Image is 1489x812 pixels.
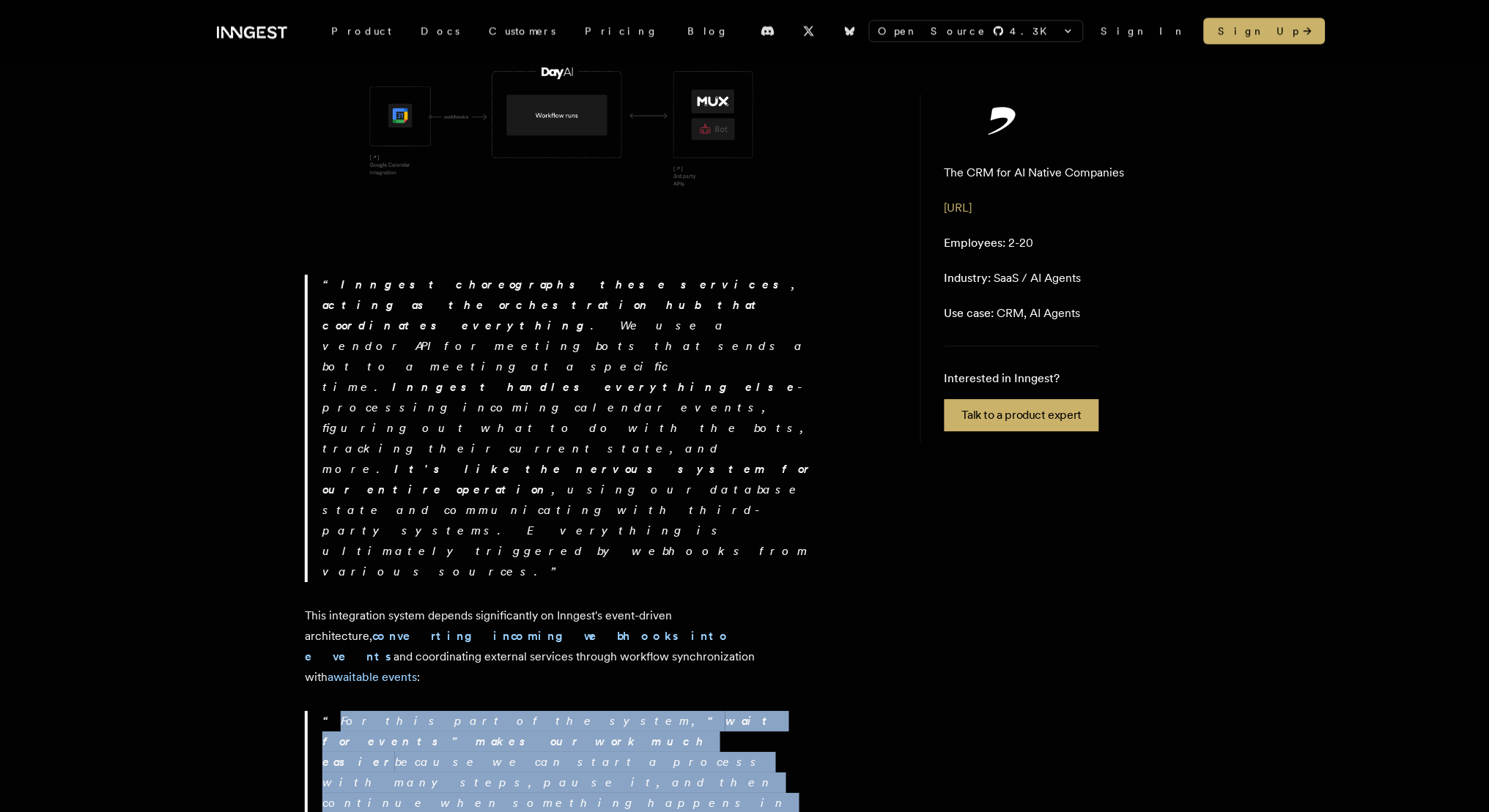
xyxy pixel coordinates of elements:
[392,380,798,394] strong: Inngest handles everything else
[793,19,825,42] a: X
[945,306,994,320] span: Use case:
[322,714,777,769] strong: wait for events” makes our work much easier
[305,629,731,663] a: converting incoming webhooks into events
[1101,23,1186,38] a: Sign In
[305,606,818,688] p: This integration system depends significantly on Inngest's event-driven architecture, and coordin...
[945,271,991,285] span: Industry:
[945,105,1062,135] img: Day AI's logo
[834,19,866,42] a: Bluesky
[474,18,570,44] a: Customers
[945,234,1034,252] p: 2-20
[406,18,474,44] a: Docs
[570,18,673,44] a: Pricing
[1204,18,1326,44] a: Sign Up
[879,23,987,38] span: Open Source
[317,18,406,44] div: Product
[328,670,417,684] a: awaitable events
[945,269,1082,287] p: SaaS / AI Agents
[322,278,810,332] strong: Inngest choreographs these services, acting as the orchestration hub that coordinates everything
[945,305,1081,322] p: CRM, AI Agents
[945,201,972,215] a: [URL]
[673,18,743,44] a: Blog
[945,236,1006,250] span: Employees:
[1010,23,1057,38] span: 4.3 K
[945,370,1099,387] p: Interested in Inngest?
[322,275,818,582] p: . We use a vendor API for meeting bots that sends a bot to a meeting at a specific time. - proces...
[322,462,816,496] strong: It's like the nervous system for our entire operation
[945,164,1125,182] p: The CRM for AI Native Companies
[945,399,1099,431] a: Talk to a product expert
[752,19,784,42] a: Discord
